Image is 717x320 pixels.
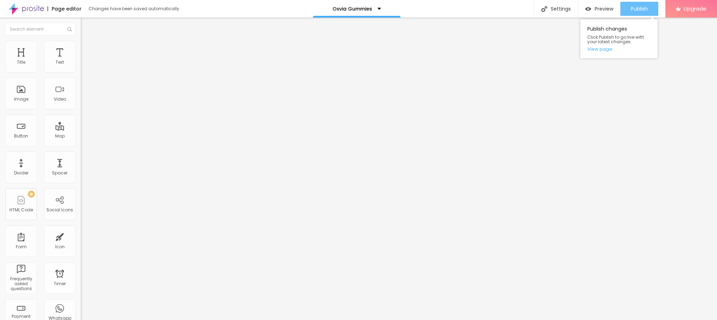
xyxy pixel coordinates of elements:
div: Title [17,60,25,65]
div: Social Icons [46,207,73,212]
span: Preview [595,6,613,12]
div: Image [14,97,28,102]
iframe: Editor [81,18,717,320]
img: Icone [67,27,72,31]
span: Upgrade [684,6,706,12]
span: Click Publish to go live with your latest changes. [587,35,651,44]
div: Timer [54,281,66,286]
p: Oxvia Gummies [332,6,372,11]
img: Icone [541,6,547,12]
div: Frequently asked questions [7,276,35,292]
div: Divider [14,171,28,175]
div: Button [14,134,28,139]
div: Page editor [47,6,82,11]
div: Video [54,97,66,102]
div: Publish changes [580,19,658,58]
button: Preview [578,2,620,16]
input: Search element [5,23,76,36]
a: View page [587,47,651,51]
div: Form [16,244,27,249]
div: Map [55,134,65,139]
div: Icon [55,244,65,249]
div: Spacer [52,171,67,175]
img: view-1.svg [585,6,591,12]
button: Publish [620,2,658,16]
div: Changes have been saved automatically [89,7,179,11]
span: Publish [631,6,648,12]
div: Text [56,60,64,65]
div: HTML Code [9,207,33,212]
